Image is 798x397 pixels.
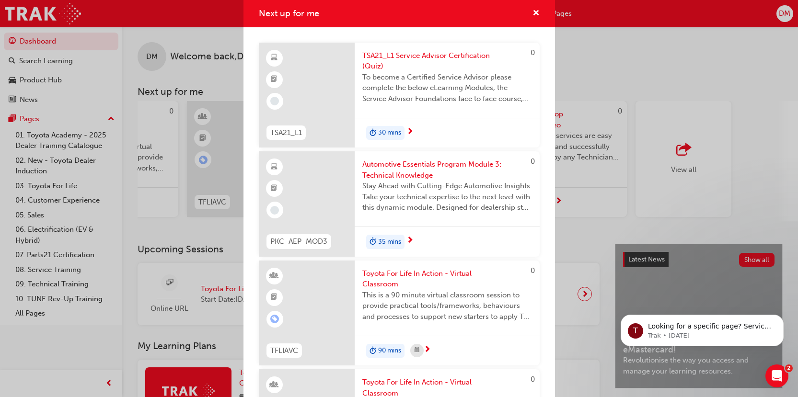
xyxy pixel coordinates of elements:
[370,236,376,248] span: duration-icon
[362,268,532,290] span: Toyota For Life In Action - Virtual Classroom
[270,127,302,138] span: TSA21_L1
[362,181,532,213] span: Stay Ahead with Cutting-Edge Automotive Insights Take your technical expertise to the next level ...
[270,315,279,323] span: learningRecordVerb_ENROLL-icon
[259,261,540,366] a: 0TFLIAVCToyota For Life In Action - Virtual ClassroomThis is a 90 minute virtual classroom sessio...
[532,8,540,20] button: cross-icon
[271,270,278,282] span: learningResourceType_INSTRUCTOR_LED-icon
[270,97,279,105] span: learningRecordVerb_NONE-icon
[378,237,401,248] span: 35 mins
[271,379,278,391] span: learningResourceType_INSTRUCTOR_LED-icon
[532,10,540,18] span: cross-icon
[259,43,540,148] a: 0TSA21_L1TSA21_L1 Service Advisor Certification (Quiz)To become a Certified Service Advisor pleas...
[415,344,419,356] span: calendar-icon
[606,295,798,362] iframe: Intercom notifications message
[362,50,532,72] span: TSA21_L1 Service Advisor Certification (Quiz)
[531,375,535,384] span: 0
[765,364,788,387] iframe: Intercom live chat
[406,237,414,245] span: next-icon
[259,151,540,257] a: 0PKC_AEP_MOD3Automotive Essentials Program Module 3: Technical KnowledgeStay Ahead with Cutting-E...
[370,127,376,139] span: duration-icon
[370,345,376,357] span: duration-icon
[259,8,319,19] span: Next up for me
[378,345,401,356] span: 90 mins
[362,72,532,104] span: To become a Certified Service Advisor please complete the below eLearning Modules, the Service Ad...
[270,236,327,247] span: PKC_AEP_MOD3
[362,159,532,181] span: Automotive Essentials Program Module 3: Technical Knowledge
[271,73,278,86] span: booktick-icon
[270,345,298,356] span: TFLIAVC
[785,364,793,372] span: 2
[362,290,532,322] span: This is a 90 minute virtual classroom session to provide practical tools/frameworks, behaviours a...
[271,291,278,304] span: booktick-icon
[271,182,278,195] span: booktick-icon
[531,157,535,166] span: 0
[406,128,414,136] span: next-icon
[271,52,278,64] span: learningResourceType_ELEARNING-icon
[378,127,401,138] span: 30 mins
[271,161,278,173] span: learningResourceType_ELEARNING-icon
[424,346,431,354] span: next-icon
[531,266,535,275] span: 0
[270,206,279,215] span: learningRecordVerb_NONE-icon
[531,48,535,57] span: 0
